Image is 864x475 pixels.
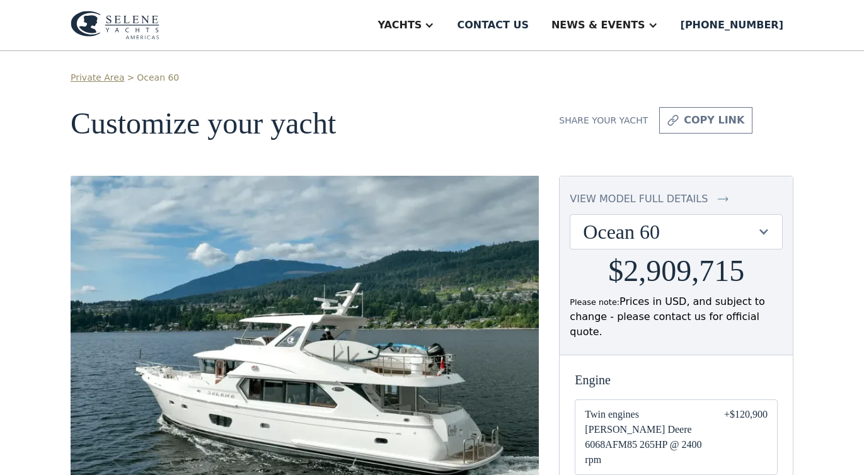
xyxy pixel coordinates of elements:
div: > [127,71,134,84]
div: copy link [684,113,744,128]
div: Contact us [457,18,529,33]
div: Share your yacht [559,114,648,127]
a: copy link [659,107,752,134]
span: Twin engines [PERSON_NAME] Deere 6068AFM85 265HP @ 2400 rpm [585,407,704,467]
div: view model full details [570,192,708,207]
h1: Customize your yacht [71,107,539,140]
div: Prices in USD, and subject to change - please contact us for official quote. [570,294,783,340]
div: Ocean 60 [570,215,782,249]
h2: $2,909,715 [608,255,744,288]
div: [PHONE_NUMBER] [681,18,783,33]
span: Please note: [570,297,619,307]
div: News & EVENTS [551,18,645,33]
div: Ocean 60 [583,220,757,244]
img: icon [718,192,729,207]
div: Yachts [377,18,422,33]
a: Private Area [71,71,124,84]
img: icon [667,113,679,128]
img: logo [71,11,159,40]
a: Ocean 60 [137,71,179,84]
div: Engine [575,370,778,389]
div: +$120,900 [724,407,768,467]
a: view model full details [570,192,783,207]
